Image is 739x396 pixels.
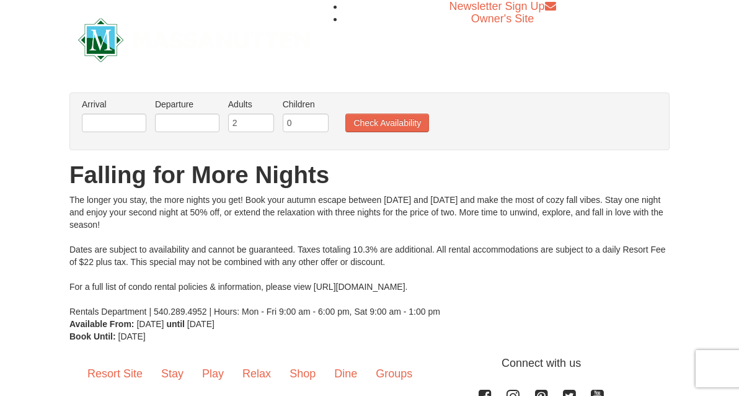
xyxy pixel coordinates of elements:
label: Adults [228,98,274,110]
a: Groups [366,355,422,394]
a: Play [193,355,233,394]
label: Arrival [82,98,146,110]
span: [DATE] [136,319,164,329]
a: Massanutten Resort [78,24,310,53]
strong: until [166,319,185,329]
strong: Available From: [69,319,135,329]
span: [DATE] [187,319,215,329]
label: Departure [155,98,219,110]
strong: Book Until: [69,331,116,341]
a: Resort Site [78,355,152,394]
span: [DATE] [118,331,146,341]
img: Massanutten Resort Logo [78,18,310,62]
h1: Falling for More Nights [69,163,670,187]
button: Check Availability [345,114,429,132]
a: Stay [152,355,193,394]
a: Shop [280,355,325,394]
a: Relax [233,355,280,394]
label: Children [283,98,329,110]
a: Owner's Site [471,12,534,25]
div: The longer you stay, the more nights you get! Book your autumn escape between [DATE] and [DATE] a... [69,194,670,318]
a: Dine [325,355,366,394]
